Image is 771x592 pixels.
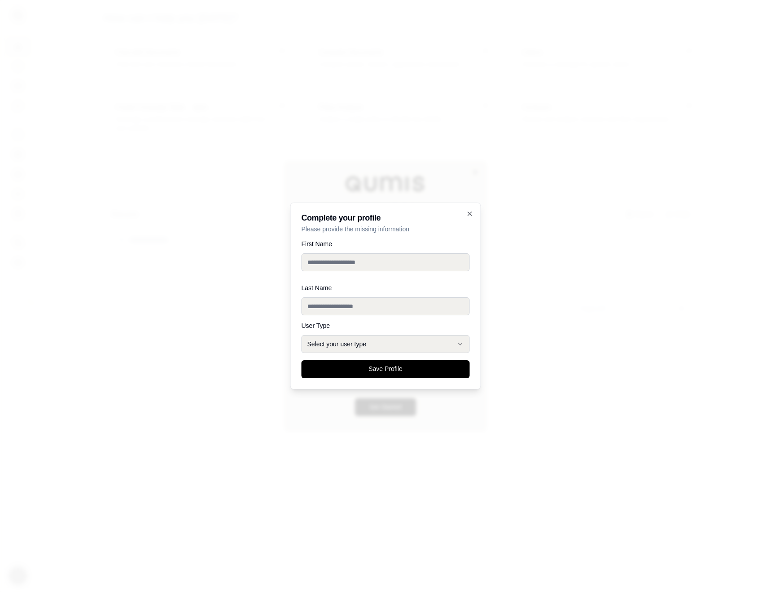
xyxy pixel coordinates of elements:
[302,214,470,222] h2: Complete your profile
[302,360,470,378] button: Save Profile
[302,225,470,234] p: Please provide the missing information
[302,285,470,291] label: Last Name
[302,323,470,329] label: User Type
[302,241,470,247] label: First Name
